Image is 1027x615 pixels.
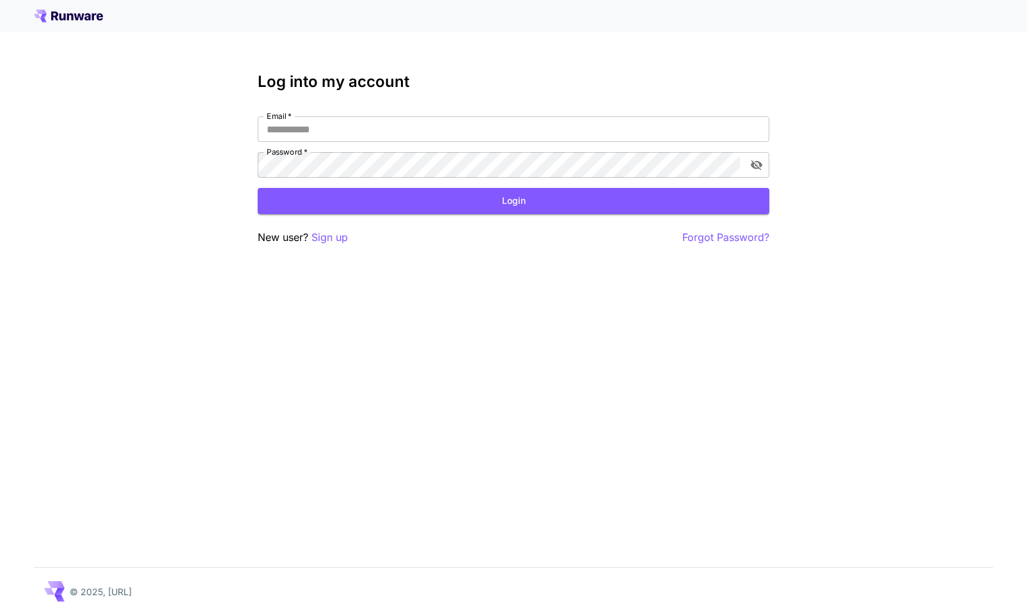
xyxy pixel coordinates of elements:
p: New user? [258,230,348,245]
h3: Log into my account [258,73,769,91]
label: Password [267,146,308,157]
button: Login [258,188,769,214]
p: © 2025, [URL] [70,585,132,598]
label: Email [267,111,292,121]
button: toggle password visibility [745,153,768,176]
button: Forgot Password? [682,230,769,245]
button: Sign up [311,230,348,245]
